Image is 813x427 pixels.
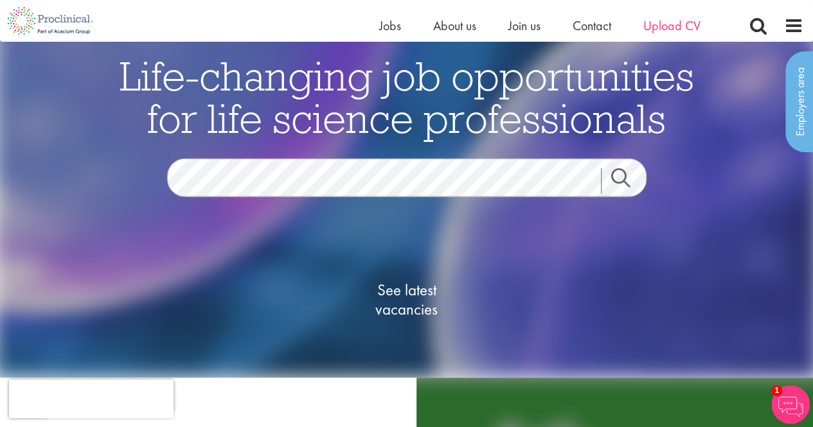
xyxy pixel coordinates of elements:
[120,49,694,143] span: Life-changing job opportunities for life science professionals
[771,385,810,424] img: Chatbot
[601,168,656,193] a: Job search submit button
[508,17,541,34] a: Join us
[771,385,782,396] span: 1
[379,17,401,34] a: Jobs
[343,280,471,318] span: See latest vacancies
[343,229,471,370] a: See latestvacancies
[433,17,476,34] a: About us
[573,17,611,34] a: Contact
[9,379,174,418] iframe: reCAPTCHA
[643,17,701,34] a: Upload CV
